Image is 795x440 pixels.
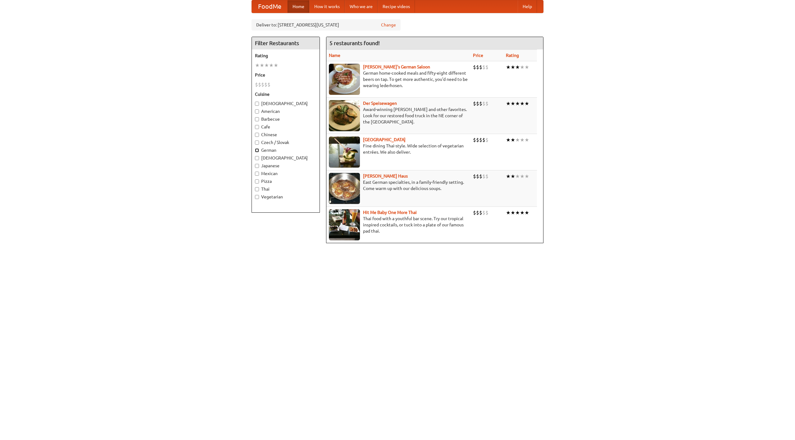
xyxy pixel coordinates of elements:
label: Czech / Slovak [255,139,316,146]
li: ★ [255,62,260,69]
li: ★ [506,173,511,180]
label: Chinese [255,132,316,138]
li: ★ [515,209,520,216]
li: ★ [511,209,515,216]
input: [DEMOGRAPHIC_DATA] [255,102,259,106]
li: $ [485,173,488,180]
li: ★ [515,137,520,143]
input: Czech / Slovak [255,141,259,145]
li: $ [473,100,476,107]
label: Vegetarian [255,194,316,200]
label: Mexican [255,170,316,177]
li: ★ [506,64,511,71]
li: ★ [506,209,511,216]
li: ★ [520,209,525,216]
li: ★ [264,62,269,69]
a: Price [473,53,483,58]
input: Thai [255,187,259,191]
li: ★ [506,100,511,107]
li: ★ [260,62,264,69]
li: $ [482,100,485,107]
li: $ [476,64,479,71]
li: ★ [525,137,529,143]
label: Cafe [255,124,316,130]
li: $ [485,64,488,71]
li: $ [479,209,482,216]
ng-pluralize: 5 restaurants found! [329,40,380,46]
a: Hit Me Baby One More Thai [363,210,417,215]
li: ★ [506,137,511,143]
input: [DEMOGRAPHIC_DATA] [255,156,259,160]
li: $ [479,173,482,180]
a: Help [518,0,537,13]
label: Pizza [255,178,316,184]
input: Chinese [255,133,259,137]
li: ★ [511,137,515,143]
li: ★ [515,100,520,107]
a: Who we are [345,0,378,13]
p: Fine dining Thai-style. Wide selection of vegetarian entrées. We also deliver. [329,143,468,155]
li: ★ [511,100,515,107]
a: How it works [309,0,345,13]
input: Cafe [255,125,259,129]
li: $ [473,64,476,71]
li: ★ [269,62,274,69]
li: $ [473,173,476,180]
b: [PERSON_NAME]'s German Saloon [363,64,430,69]
li: $ [476,173,479,180]
label: [DEMOGRAPHIC_DATA] [255,155,316,161]
input: Vegetarian [255,195,259,199]
img: esthers.jpg [329,64,360,95]
label: Thai [255,186,316,192]
li: $ [485,137,488,143]
input: German [255,148,259,152]
li: ★ [511,173,515,180]
li: ★ [525,209,529,216]
h5: Price [255,72,316,78]
li: $ [264,81,267,88]
li: ★ [520,173,525,180]
li: ★ [515,64,520,71]
input: American [255,109,259,113]
li: $ [479,100,482,107]
img: satay.jpg [329,137,360,168]
li: ★ [520,137,525,143]
input: Pizza [255,179,259,183]
li: ★ [520,100,525,107]
li: $ [482,64,485,71]
a: [GEOGRAPHIC_DATA] [363,137,406,142]
label: Barbecue [255,116,316,122]
input: Barbecue [255,117,259,121]
a: Der Speisewagen [363,101,397,106]
li: $ [479,137,482,143]
li: ★ [525,100,529,107]
li: $ [482,137,485,143]
p: East German specialties, in a family-friendly setting. Come warm up with our delicious soups. [329,179,468,192]
img: kohlhaus.jpg [329,173,360,204]
li: $ [476,137,479,143]
a: Home [288,0,309,13]
img: babythai.jpg [329,209,360,240]
li: ★ [274,62,278,69]
h4: Filter Restaurants [252,37,320,49]
li: $ [485,100,488,107]
li: $ [476,209,479,216]
p: Award-winning [PERSON_NAME] and other favorites. Look for our restored food truck in the NE corne... [329,106,468,125]
label: German [255,147,316,153]
li: $ [476,100,479,107]
a: [PERSON_NAME] Haus [363,174,408,178]
li: ★ [525,64,529,71]
div: Deliver to: [STREET_ADDRESS][US_STATE] [252,19,401,30]
a: Recipe videos [378,0,415,13]
a: Name [329,53,340,58]
li: ★ [520,64,525,71]
li: $ [258,81,261,88]
p: Thai food with a youthful bar scene. Try our tropical inspired cocktails, or tuck into a plate of... [329,215,468,234]
li: ★ [525,173,529,180]
li: $ [482,173,485,180]
li: $ [267,81,270,88]
h5: Cuisine [255,91,316,97]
